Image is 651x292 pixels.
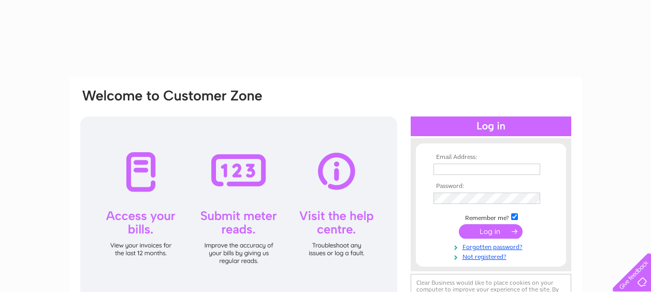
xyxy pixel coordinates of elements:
[459,224,523,239] input: Submit
[431,183,551,190] th: Password:
[431,212,551,222] td: Remember me?
[433,241,551,251] a: Forgotten password?
[433,251,551,261] a: Not registered?
[431,154,551,161] th: Email Address:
